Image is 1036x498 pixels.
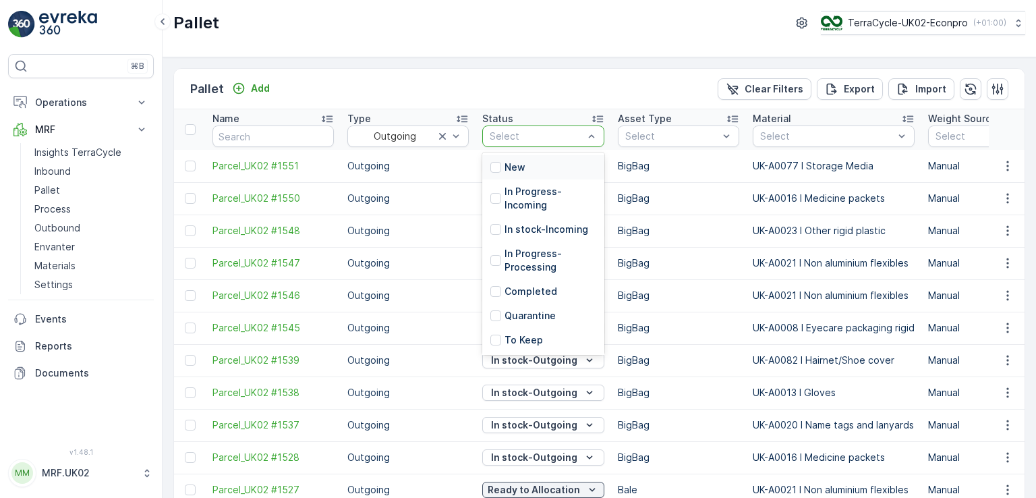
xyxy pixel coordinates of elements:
span: Parcel_UK02 #1551 [212,159,334,173]
div: Toggle Row Selected [185,258,196,269]
p: In stock-Outgoing [491,354,577,367]
p: Insights TerraCycle [34,146,121,159]
td: UK-A0021 I Non aluminium flexibles [746,247,921,279]
td: UK-A0016 I Medicine packets [746,182,921,215]
td: UK-A0013 I Gloves [746,377,921,409]
p: Weight Source [928,112,997,126]
td: BigBag [611,344,746,377]
p: Operations [35,96,127,109]
p: Materials [34,259,76,273]
p: Completed [505,285,557,298]
td: Outgoing [341,409,476,441]
img: terracycle_logo_wKaHoWT.png [821,16,842,30]
div: Toggle Row Selected [185,193,196,204]
a: Events [8,306,154,333]
p: Name [212,112,239,126]
p: MRF.UK02 [42,466,135,480]
p: New [505,161,525,174]
p: Select [936,130,1029,143]
td: BigBag [611,215,746,247]
td: BigBag [611,182,746,215]
span: Parcel_UK02 #1539 [212,354,334,367]
a: Parcel_UK02 #1548 [212,224,334,238]
div: MM [11,462,33,484]
p: Asset Type [618,112,672,126]
td: Outgoing [341,279,476,312]
button: Import [888,78,954,100]
td: Outgoing [341,344,476,377]
p: Select [625,130,718,143]
p: Envanter [34,240,75,254]
td: Outgoing [341,247,476,279]
a: Reports [8,333,154,360]
p: Quarantine [505,309,556,323]
p: Clear Filters [745,82,803,96]
p: In Progress-Incoming [505,185,596,212]
td: UK-A0082 I Hairnet/Shoe cover [746,344,921,377]
span: v 1.48.1 [8,448,154,456]
button: In stock-Outgoing [482,385,604,401]
td: UK-A0077 I Storage Media [746,150,921,182]
p: Ready to Allocation [488,483,580,497]
button: TerraCycle-UK02-Econpro(+01:00) [821,11,1025,35]
a: Insights TerraCycle [29,143,154,162]
button: Ready to Allocation [482,482,604,498]
p: Process [34,202,71,216]
a: Parcel_UK02 #1527 [212,483,334,497]
p: Pallet [34,184,60,197]
a: Documents [8,360,154,387]
a: Parcel_UK02 #1550 [212,192,334,205]
td: BigBag [611,279,746,312]
img: logo_light-DOdMpM7g.png [39,11,97,38]
div: Toggle Row Selected [185,420,196,431]
p: Reports [35,339,148,353]
p: In Progress-Processing [505,247,596,274]
p: In stock-Outgoing [491,386,577,399]
div: Toggle Row Selected [185,323,196,333]
span: Parcel_UK02 #1547 [212,256,334,270]
a: Parcel_UK02 #1546 [212,289,334,302]
td: Outgoing [341,215,476,247]
span: Parcel_UK02 #1545 [212,321,334,335]
div: Toggle Row Selected [185,387,196,398]
p: TerraCycle-UK02-Econpro [848,16,968,30]
td: Outgoing [341,312,476,344]
td: BigBag [611,150,746,182]
p: In stock-Incoming [505,223,588,236]
span: Parcel_UK02 #1537 [212,418,334,432]
a: Materials [29,256,154,275]
a: Envanter [29,238,154,256]
div: Toggle Row Selected [185,161,196,171]
button: In stock-Outgoing [482,352,604,368]
p: MRF [35,123,127,136]
button: Operations [8,89,154,116]
td: UK-A0021 I Non aluminium flexibles [746,279,921,312]
div: Toggle Row Selected [185,355,196,366]
button: In stock-Outgoing [482,449,604,466]
p: Inbound [34,165,71,178]
td: BigBag [611,409,746,441]
div: Toggle Row Selected [185,225,196,236]
p: ( +01:00 ) [973,18,1006,28]
a: Pallet [29,181,154,200]
td: BigBag [611,247,746,279]
button: Export [817,78,883,100]
a: Process [29,200,154,219]
td: UK-A0023 I Other rigid plastic [746,215,921,247]
td: UK-A0020 I Name tags and lanyards [746,409,921,441]
img: logo [8,11,35,38]
button: Add [227,80,275,96]
p: In stock-Outgoing [491,418,577,432]
p: Material [753,112,791,126]
td: BigBag [611,312,746,344]
p: Import [915,82,946,96]
button: In stock-Outgoing [482,417,604,433]
p: Add [251,82,270,95]
td: BigBag [611,377,746,409]
p: Pallet [190,80,224,99]
span: Parcel_UK02 #1538 [212,386,334,399]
